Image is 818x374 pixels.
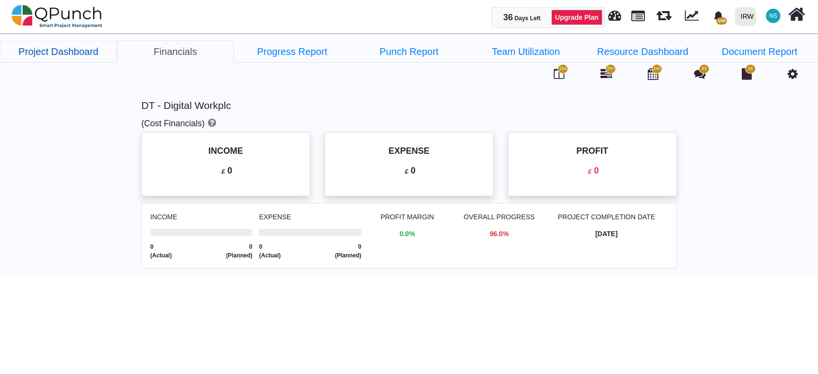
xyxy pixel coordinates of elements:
span: Dashboard [608,6,621,20]
p: PROFIT [520,145,664,158]
p: PROFIT MARGIN [361,212,453,222]
p: EXPENSE [259,212,361,222]
a: Punch Report [351,40,467,63]
svg: bell fill [713,11,723,21]
a: IRW [731,0,760,32]
p: PROJECT COMPLETION DATE [545,212,668,222]
span: 36 [503,13,513,22]
a: NS [760,0,786,31]
div: Dynamic Report [680,0,708,32]
a: 297 [600,72,612,80]
a: Team Utilization [467,40,584,63]
p: [DATE] [545,229,668,239]
a: Financials [117,40,233,63]
i: Calendar [648,68,658,80]
p: 96.0% [453,229,545,239]
p: 0.0% [361,229,453,239]
i: Gantt [600,68,612,80]
a: Resource Dashboard [584,40,701,63]
div: 0 (Planned) [310,242,368,260]
span: Nadeem Sheikh [766,9,780,23]
a: Progress Report [234,40,351,63]
b: £ [405,168,408,175]
h5: (Cost Financials) [141,118,677,129]
a: Document Report [701,40,818,63]
span: Days Left [515,15,541,22]
i: Document Library [742,68,752,80]
div: Notification [710,7,727,25]
img: qpunch-sp.fa6292f.png [12,2,103,31]
li: DT - Digital Workplc [467,40,584,62]
a: Upgrade Plan [551,10,602,25]
span: 159 [716,17,726,25]
p: 0 [337,164,481,177]
span: 83 [702,66,707,72]
span: NS [769,13,777,19]
b: £ [221,168,225,175]
span: 18 [748,66,753,72]
p: INCOME [150,212,253,222]
div: 0 (Planned) [201,242,259,260]
b: £ [588,168,591,175]
div: 0 (Actual) [143,242,202,260]
p: INCOME [154,145,298,158]
i: Board [554,68,564,80]
span: 243 [653,66,660,72]
span: 254 [559,66,567,72]
h4: DT - Digital Workplc [141,93,677,115]
p: OVERALL PROGRESS [453,212,545,222]
p: EXPENSE [337,145,481,158]
span: 297 [607,66,614,72]
p: 0 [520,164,664,177]
span: Releases [656,5,671,21]
div: IRW [741,8,754,25]
span: Projects [631,6,645,21]
i: Punch Discussion [694,68,706,80]
i: Home [788,5,805,24]
div: 0 (Actual) [252,242,310,260]
a: bell fill159 [708,0,731,31]
a: Help [204,119,216,128]
p: 0 [154,164,298,177]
